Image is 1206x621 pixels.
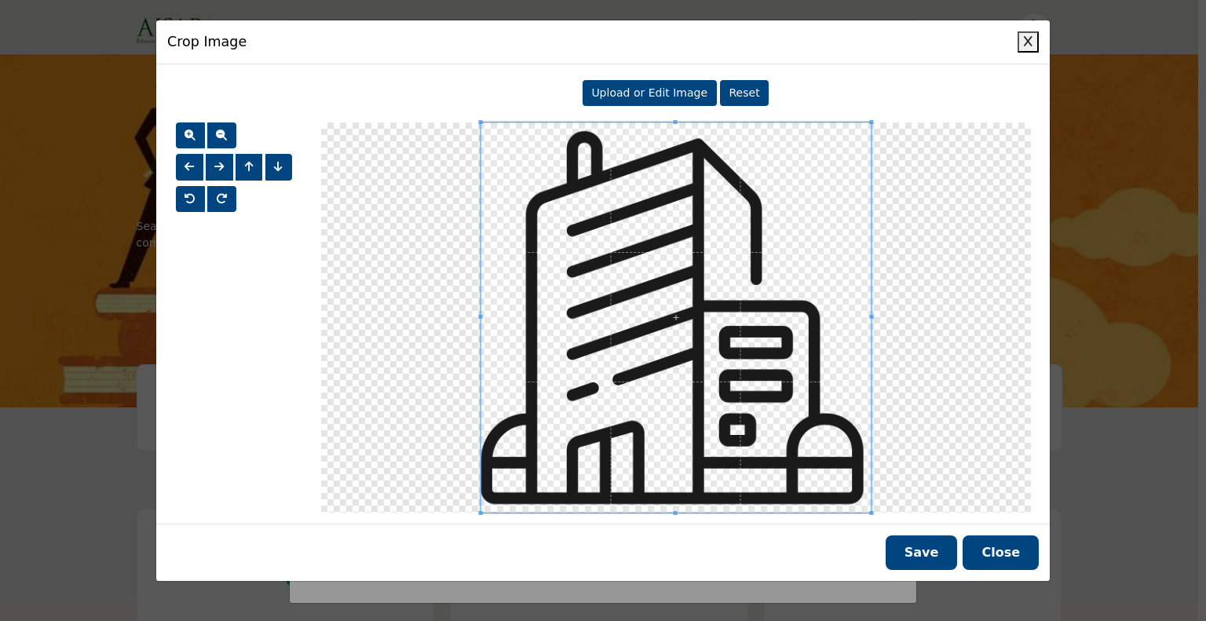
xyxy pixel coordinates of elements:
[720,80,769,107] button: Reset
[886,535,958,570] button: Save
[729,86,760,99] span: Reset
[1018,31,1039,53] button: Close Image Upload Modal
[591,86,707,99] span: Upload or Edit Image
[167,31,247,52] h5: Crop Image
[963,535,1039,570] button: Close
